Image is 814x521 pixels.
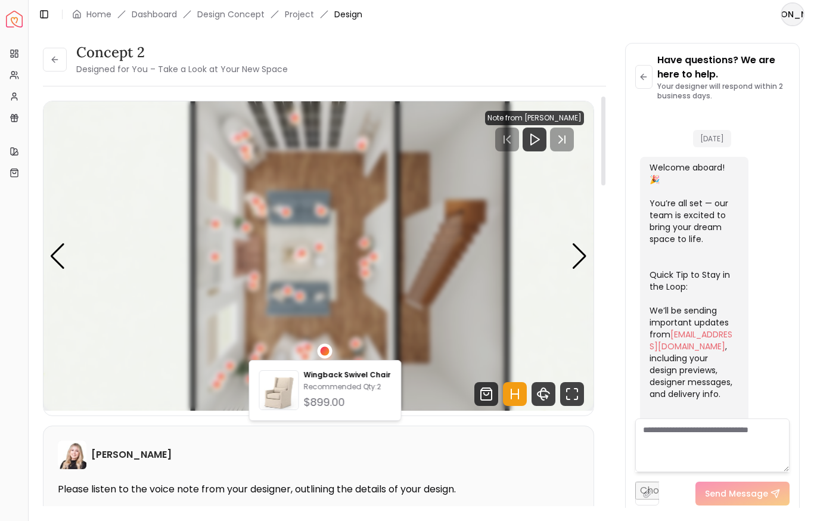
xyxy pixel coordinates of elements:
[76,43,288,62] h3: concept 2
[197,8,265,20] li: Design Concept
[76,63,288,75] small: Designed for You – Take a Look at Your New Space
[58,483,579,495] p: Please listen to the voice note from your designer, outlining the details of your design.
[303,394,391,411] div: $899.00
[781,2,804,26] button: [PERSON_NAME]
[6,11,23,27] a: Spacejoy
[303,382,391,392] p: Recommended Qty: 2
[693,130,731,147] span: [DATE]
[657,53,790,82] p: Have questions? We are here to help.
[334,8,362,20] span: Design
[485,111,584,125] div: Note from [PERSON_NAME]
[58,441,86,469] img: Hannah James
[657,82,790,101] p: Your designer will respond within 2 business days.
[86,8,111,20] a: Home
[44,101,594,411] img: Design Render 1
[560,382,584,406] svg: Fullscreen
[72,8,362,20] nav: breadcrumb
[49,243,66,269] div: Previous slide
[650,328,732,352] a: [EMAIL_ADDRESS][DOMAIN_NAME]
[6,11,23,27] img: Spacejoy Logo
[44,101,594,411] div: Carousel
[532,382,555,406] svg: 360 View
[44,101,594,411] div: 1 / 5
[303,370,391,380] p: Wingback Swivel Chair
[91,448,172,462] h6: [PERSON_NAME]
[571,243,588,269] div: Next slide
[474,382,498,406] svg: Shop Products from this design
[782,4,803,25] span: [PERSON_NAME]
[527,132,542,147] svg: Play
[285,8,314,20] a: Project
[259,370,392,411] a: Wingback Swivel ChairWingback Swivel ChairRecommended Qty:2$899.00
[260,373,299,412] img: Wingback Swivel Chair
[503,382,527,406] svg: Hotspots Toggle
[132,8,177,20] a: Dashboard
